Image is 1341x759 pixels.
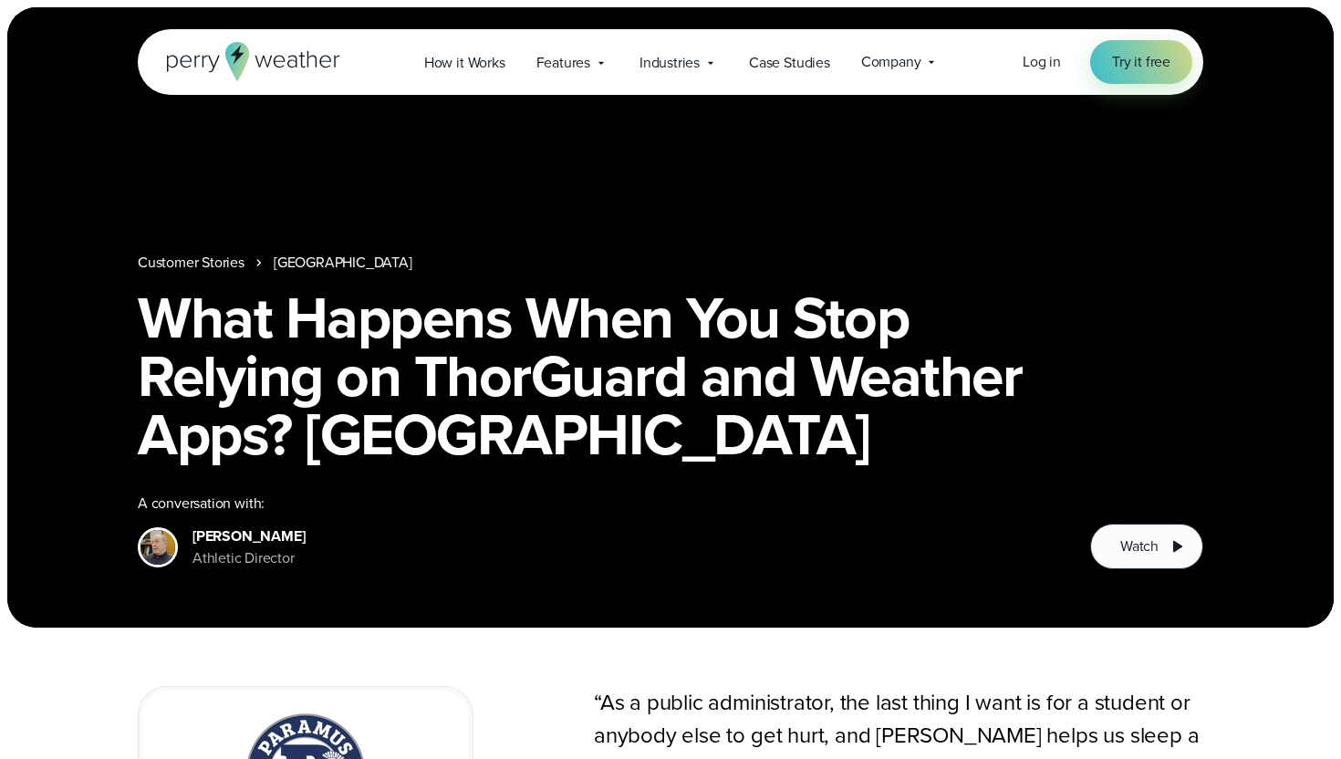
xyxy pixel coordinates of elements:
[733,44,846,81] a: Case Studies
[192,547,305,569] div: Athletic Director
[138,493,1061,515] div: A conversation with:
[1023,51,1061,73] a: Log in
[138,252,1203,274] nav: Breadcrumb
[639,52,700,74] span: Industries
[138,252,244,274] a: Customer Stories
[861,51,921,73] span: Company
[1120,535,1159,557] span: Watch
[1090,40,1192,84] a: Try it free
[274,252,412,274] a: [GEOGRAPHIC_DATA]
[1112,51,1170,73] span: Try it free
[536,52,590,74] span: Features
[140,530,175,565] img: Derek England, Paramus High School
[409,44,521,81] a: How it Works
[138,288,1203,463] h1: What Happens When You Stop Relying on ThorGuard and Weather Apps? [GEOGRAPHIC_DATA]
[1090,524,1203,569] button: Watch
[1023,51,1061,72] span: Log in
[424,52,505,74] span: How it Works
[192,525,305,547] div: [PERSON_NAME]
[749,52,830,74] span: Case Studies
